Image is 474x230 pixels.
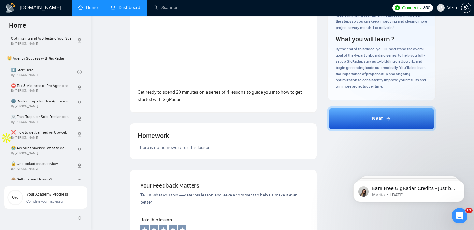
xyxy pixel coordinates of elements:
[111,5,140,10] a: dashboardDashboard
[452,208,467,223] iframe: Intercom live chat
[461,3,471,13] button: setting
[11,89,71,93] span: By [PERSON_NAME]
[26,192,68,196] span: Your Academy Progress
[4,21,32,34] span: Home
[11,145,71,151] span: 😭 Account blocked: what to do?
[11,82,71,89] span: ⛔ Top 3 Mistakes of Pro Agencies
[11,176,71,183] span: 🙈 Getting over Upwork?
[11,42,71,46] span: By [PERSON_NAME]
[438,6,443,10] span: user
[77,70,82,74] span: check-circle
[77,116,82,121] span: lock
[77,38,82,43] span: lock
[336,46,427,89] div: By the end of this video, you’ll understand the overall goal of the 4-part onboarding series: to ...
[372,115,383,123] span: Next
[77,163,82,168] span: lock
[11,120,71,124] span: By [PERSON_NAME]
[395,5,400,10] img: upwork-logo.png
[5,3,16,13] img: logo
[11,98,71,104] span: 🌚 Rookie Traps for New Agencies
[140,192,298,205] span: Tell us what you think—rate this lesson and leave a comment to help us make it even better.
[138,145,211,150] span: There is no homework for this lesson
[465,208,473,213] span: 11
[11,160,71,167] span: 🔓 Unblocked cases: review
[77,101,82,105] span: lock
[77,148,82,152] span: lock
[140,182,199,189] span: Your Feedback Matters
[423,4,430,11] span: 850
[11,65,77,79] a: 1️⃣ Start HereBy[PERSON_NAME]
[5,52,86,65] span: 👑 Agency Success with GigRadar
[344,167,474,212] iframe: Intercom notifications message
[11,35,71,42] span: Optimizing and A/B Testing Your Scanner for Better Results
[11,167,71,171] span: By [PERSON_NAME]
[11,114,71,120] span: ☠️ Fatal Traps for Solo Freelancers
[11,151,71,155] span: By [PERSON_NAME]
[78,5,98,10] a: homeHome
[77,179,82,183] span: lock
[78,215,84,221] span: double-left
[140,217,172,223] span: Rate this lesson
[7,195,23,199] span: 0%
[77,85,82,90] span: lock
[138,89,302,102] span: Get ready to spend 20 minutes on a series of 4 lessons to guide you into how to get started with ...
[461,5,471,10] a: setting
[336,34,394,44] h4: What you will learn ?
[11,104,71,108] span: By [PERSON_NAME]
[402,4,422,11] span: Connects:
[26,200,64,203] span: Complete your first lesson
[153,5,178,10] a: searchScanner
[327,106,436,131] button: Next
